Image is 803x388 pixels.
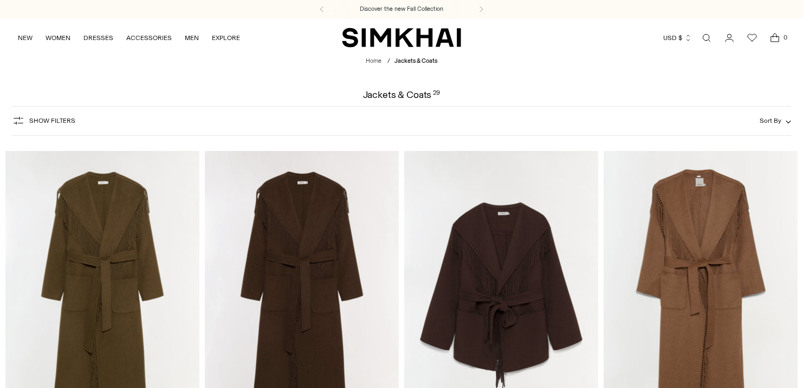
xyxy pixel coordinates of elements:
[394,57,437,64] span: Jackets & Coats
[18,26,33,50] a: NEW
[126,26,172,50] a: ACCESSORIES
[29,117,75,124] span: Show Filters
[760,117,781,124] span: Sort By
[366,57,437,66] nav: breadcrumbs
[212,26,240,50] a: EXPLORE
[83,26,113,50] a: DRESSES
[363,90,441,100] h1: Jackets & Coats
[185,26,199,50] a: MEN
[46,26,70,50] a: WOMEN
[718,27,740,49] a: Go to the account page
[387,57,390,66] div: /
[366,57,381,64] a: Home
[360,5,443,14] a: Discover the new Fall Collection
[741,27,763,49] a: Wishlist
[663,26,692,50] button: USD $
[780,32,790,42] span: 0
[12,112,75,129] button: Show Filters
[342,27,461,48] a: SIMKHAI
[760,115,791,127] button: Sort By
[433,90,441,100] div: 29
[764,27,786,49] a: Open cart modal
[696,27,717,49] a: Open search modal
